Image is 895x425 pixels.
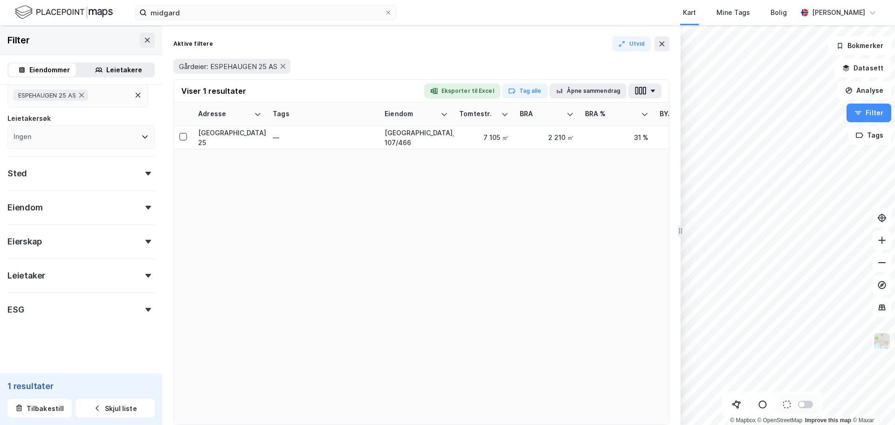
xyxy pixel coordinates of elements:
[459,110,497,118] div: Tomtestr.
[585,132,648,142] div: 31 %
[7,113,51,124] div: Leietakersøk
[7,304,24,315] div: ESG
[837,81,891,100] button: Analyse
[828,36,891,55] button: Bokmerker
[7,168,27,179] div: Sted
[520,132,574,142] div: 2 210 ㎡
[520,110,563,118] div: BRA
[198,110,250,118] div: Adresse
[424,84,500,98] button: Eksporter til Excel
[15,4,113,21] img: logo.f888ab2527a4732fd821a326f86c7f29.svg
[385,128,448,147] div: [GEOGRAPHIC_DATA], 107/466
[14,131,31,142] div: Ingen
[7,202,43,213] div: Eiendom
[385,110,437,118] div: Eiendom
[198,128,262,147] div: [GEOGRAPHIC_DATA] 25
[550,84,627,98] button: Åpne sammendrag
[805,417,851,424] a: Improve this map
[612,36,651,51] button: Utvid
[771,7,787,18] div: Bolig
[660,132,714,142] div: 1 795 ㎡
[173,40,213,48] div: Aktive filtere
[179,62,277,71] span: Gårdeier: ESPEHAUGEN 25 AS
[7,33,30,48] div: Filter
[106,64,142,76] div: Leietakere
[29,64,70,76] div: Eiendommer
[683,7,696,18] div: Kart
[848,380,895,425] iframe: Chat Widget
[812,7,865,18] div: [PERSON_NAME]
[716,7,750,18] div: Mine Tags
[7,380,155,391] div: 1 resultater
[7,399,72,418] button: Tilbakestill
[7,270,45,281] div: Leietaker
[873,332,891,350] img: Z
[147,6,385,20] input: Søk på adresse, matrikkel, gårdeiere, leietakere eller personer
[585,110,637,118] div: BRA %
[273,130,373,145] div: —
[459,132,509,142] div: 7 105 ㎡
[730,417,756,424] a: Mapbox
[18,91,76,99] span: ESPEHAUGEN 25 AS
[7,236,41,247] div: Eierskap
[757,417,803,424] a: OpenStreetMap
[502,84,548,98] button: Tag alle
[847,104,891,122] button: Filter
[273,110,373,118] div: Tags
[848,380,895,425] div: Kontrollprogram for chat
[848,126,891,145] button: Tags
[181,85,246,97] div: Viser 1 resultater
[660,110,702,118] div: BYA
[76,399,155,418] button: Skjul liste
[834,59,891,77] button: Datasett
